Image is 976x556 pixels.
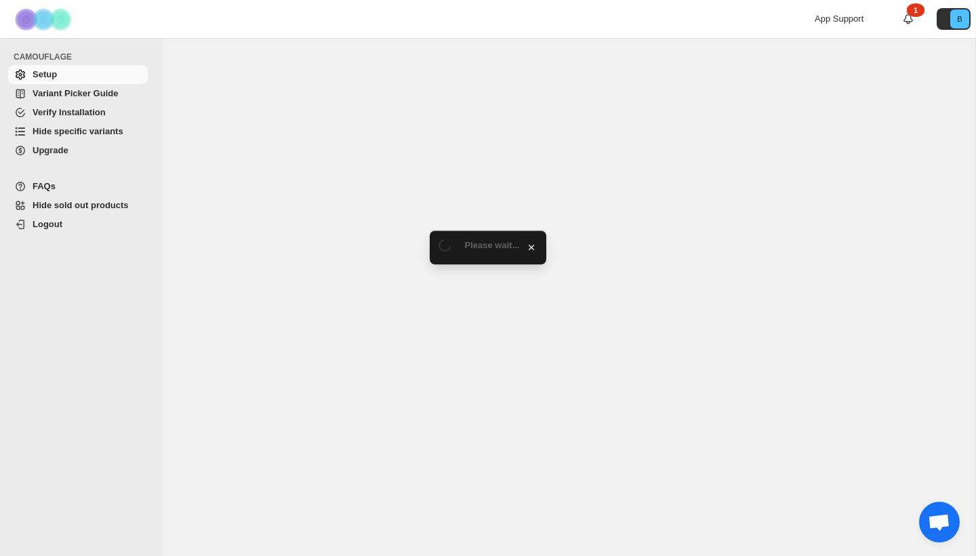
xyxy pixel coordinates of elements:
a: Logout [8,215,148,234]
button: Avatar with initials B [937,8,971,30]
span: Upgrade [33,145,68,155]
a: Open chat [919,502,960,542]
a: FAQs [8,177,148,196]
a: Hide sold out products [8,196,148,215]
span: Verify Installation [33,107,106,117]
span: Variant Picker Guide [33,88,118,98]
span: Please wait... [465,240,520,250]
span: Hide specific variants [33,126,123,136]
img: Camouflage [11,1,79,38]
span: Setup [33,69,57,79]
span: Hide sold out products [33,200,129,210]
a: Verify Installation [8,103,148,122]
a: 1 [901,12,915,26]
span: FAQs [33,181,56,191]
span: Logout [33,219,62,229]
a: Setup [8,65,148,84]
span: Avatar with initials B [950,9,969,28]
text: B [957,15,962,23]
a: Upgrade [8,141,148,160]
a: Hide specific variants [8,122,148,141]
a: Variant Picker Guide [8,84,148,103]
span: CAMOUFLAGE [14,52,153,62]
span: App Support [815,14,863,24]
div: 1 [907,3,924,17]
